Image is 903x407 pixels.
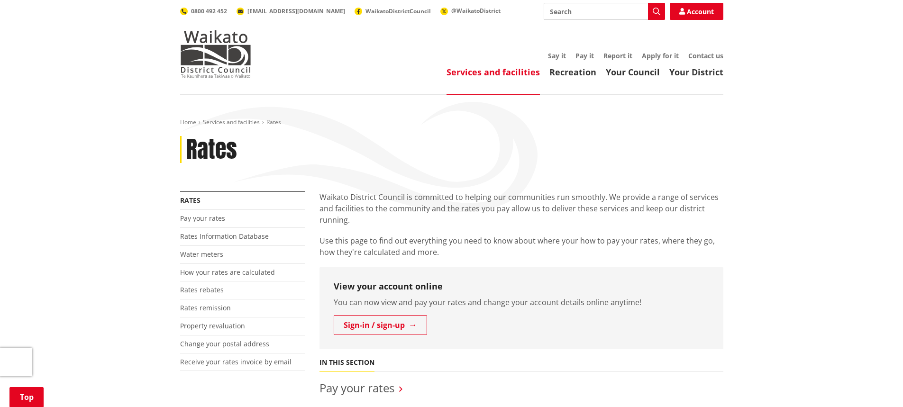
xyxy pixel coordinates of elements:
span: @WaikatoDistrict [451,7,501,15]
a: Rates remission [180,303,231,312]
a: Water meters [180,250,223,259]
p: Waikato District Council is committed to helping our communities run smoothly. We provide a range... [319,191,723,226]
a: @WaikatoDistrict [440,7,501,15]
a: Property revaluation [180,321,245,330]
a: Rates rebates [180,285,224,294]
a: 0800 492 452 [180,7,227,15]
a: Report it [603,51,632,60]
span: 0800 492 452 [191,7,227,15]
nav: breadcrumb [180,118,723,127]
a: Rates [180,196,201,205]
a: Receive your rates invoice by email [180,357,292,366]
a: Pay it [575,51,594,60]
a: Pay your rates [319,380,394,396]
a: [EMAIL_ADDRESS][DOMAIN_NAME] [237,7,345,15]
a: Sign-in / sign-up [334,315,427,335]
a: WaikatoDistrictCouncil [355,7,431,15]
img: Waikato District Council - Te Kaunihera aa Takiwaa o Waikato [180,30,251,78]
h1: Rates [186,136,237,163]
a: Say it [548,51,566,60]
p: You can now view and pay your rates and change your account details online anytime! [334,297,709,308]
a: How your rates are calculated [180,268,275,277]
a: Account [670,3,723,20]
span: [EMAIL_ADDRESS][DOMAIN_NAME] [247,7,345,15]
a: Your District [669,66,723,78]
a: Rates Information Database [180,232,269,241]
span: Rates [266,118,281,126]
a: Services and facilities [447,66,540,78]
a: Contact us [688,51,723,60]
p: Use this page to find out everything you need to know about where your how to pay your rates, whe... [319,235,723,258]
a: Home [180,118,196,126]
a: Change your postal address [180,339,269,348]
a: Recreation [549,66,596,78]
h5: In this section [319,359,374,367]
h3: View your account online [334,281,709,292]
span: WaikatoDistrictCouncil [365,7,431,15]
a: Your Council [606,66,660,78]
a: Pay your rates [180,214,225,223]
a: Top [9,387,44,407]
input: Search input [544,3,665,20]
a: Apply for it [642,51,679,60]
a: Services and facilities [203,118,260,126]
